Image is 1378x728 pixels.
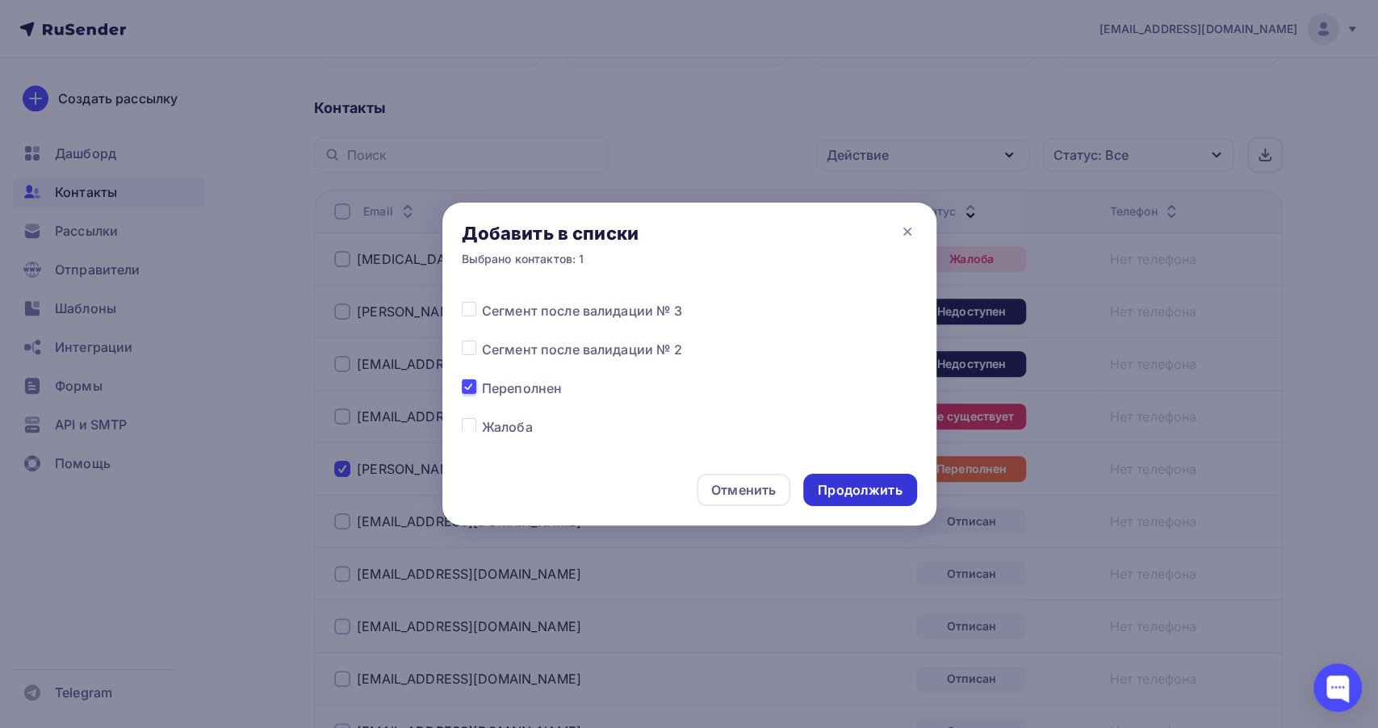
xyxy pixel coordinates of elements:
span: Сегмент после валидации № 3 [482,301,683,320]
span: Переполнен [482,379,562,398]
span: Жалоба [482,417,533,437]
div: Выбрано контактов: 1 [462,251,639,267]
div: Продолжить [818,481,902,500]
span: Сегмент после валидации № 2 [482,340,683,359]
div: Добавить в списки [462,222,639,245]
div: Отменить [711,480,776,500]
